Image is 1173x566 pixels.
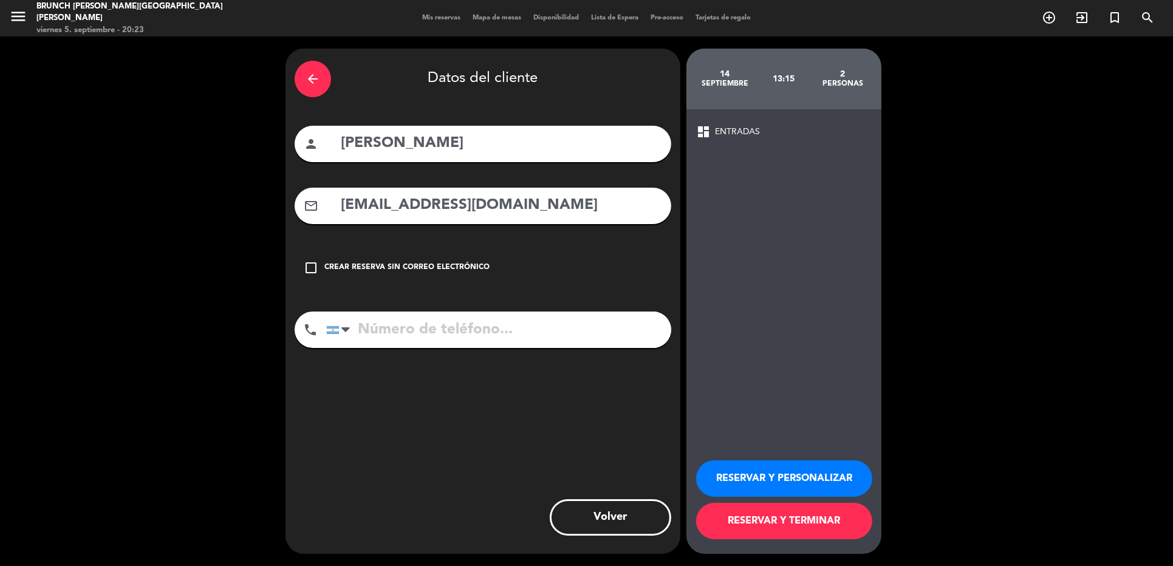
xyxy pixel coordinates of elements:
div: Datos del cliente [295,58,671,100]
div: Brunch [PERSON_NAME][GEOGRAPHIC_DATA][PERSON_NAME] [36,1,284,24]
button: RESERVAR Y PERSONALIZAR [696,460,872,497]
i: search [1140,10,1155,25]
i: add_circle_outline [1042,10,1056,25]
div: 14 [696,69,754,79]
i: exit_to_app [1075,10,1089,25]
span: Mis reservas [416,15,467,21]
div: 13:15 [754,58,813,100]
i: check_box_outline_blank [304,261,318,275]
span: Mapa de mesas [467,15,527,21]
input: Email del cliente [340,193,662,218]
i: phone [303,322,318,337]
div: septiembre [696,79,754,89]
div: Crear reserva sin correo electrónico [324,262,490,274]
span: Pre-acceso [645,15,689,21]
i: mail_outline [304,199,318,213]
span: Lista de Espera [585,15,645,21]
i: arrow_back [306,72,320,86]
i: turned_in_not [1107,10,1122,25]
span: Tarjetas de regalo [689,15,757,21]
button: menu [9,7,27,30]
div: personas [813,79,872,89]
span: dashboard [696,124,711,139]
button: Volver [550,499,671,536]
span: ENTRADAS [715,125,760,139]
div: viernes 5. septiembre - 20:23 [36,24,284,36]
div: 2 [813,69,872,79]
i: person [304,137,318,151]
input: Número de teléfono... [326,312,671,348]
div: Argentina: +54 [327,312,355,347]
input: Nombre del cliente [340,131,662,156]
i: menu [9,7,27,26]
span: Disponibilidad [527,15,585,21]
button: RESERVAR Y TERMINAR [696,503,872,539]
